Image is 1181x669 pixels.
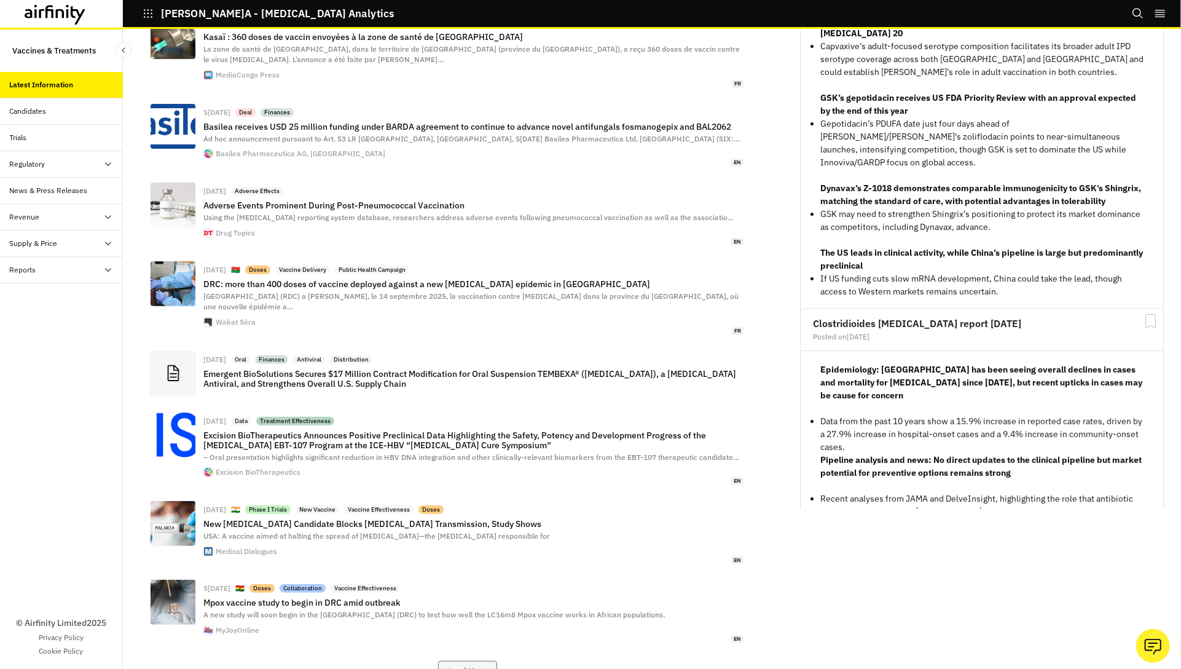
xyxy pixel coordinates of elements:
[820,208,1144,234] p: GSK may need to strengthen Shingrix’s positioning to protect its market dominance as competitors,...
[140,343,795,405] a: [DATE]OralFinancesAntiviralDistributionEmergent BioSolutions Secures $17 Million Contract Modific...
[10,264,36,275] div: Reports
[151,183,195,228] img: 8e93360da7d7463fde204f5f39d3524ea70bee52-1800x1200.jpg
[151,261,195,306] img: WhatsApp-Image-2025-09-15-at-12.37.25.jpeg
[203,134,740,143] span: Ad hoc announcement pursuant to Art. 53 LR [GEOGRAPHIC_DATA], [GEOGRAPHIC_DATA], S[DATE] Basilea ...
[732,80,744,88] span: fr
[216,548,277,555] div: Medical Dialogues
[422,505,440,514] p: Doses
[334,584,396,593] p: Vaccine Effectiveness
[203,356,226,363] div: [DATE]
[1136,629,1170,663] button: Ask our analysts
[235,417,248,426] p: Data
[820,117,1144,169] p: Gepotidacin’s PDUFA date just four days ahead of [PERSON_NAME]/[PERSON_NAME]'s zoliflodacin point...
[203,598,744,608] p: Mpox vaccine study to begin in DRC amid outbreak
[39,632,84,643] a: Privacy Policy
[231,505,240,515] p: 🇮🇳
[334,355,369,364] p: Distribution
[820,92,1136,116] strong: GSK’s gepotidacin receives US FDA Priority Review with an approval expected by the end of this year
[203,585,230,592] div: S[DATE]
[235,584,245,594] p: 🇬🇭
[204,71,213,79] img: fav.png
[203,122,744,132] p: Basilea receives USD 25 million funding under BARDA agreement to continue to advance novel antifu...
[116,42,131,58] button: Close Sidebar
[216,71,280,79] div: MediaCongo Press
[151,104,195,149] img: 4403c5ae-6c9a-43d2-8c5f-deb2de747a47
[731,159,744,167] span: en
[10,79,74,90] div: Latest Information
[10,185,88,196] div: News & Press Releases
[299,505,335,514] p: New Vaccine
[204,547,213,556] img: favicon.ico
[140,6,795,95] a: Kasaï : 360 doses de vaccin envoyées à la zone de santé de [GEOGRAPHIC_DATA]La zone de santé de [...
[39,646,84,657] a: Cookie Policy
[203,109,230,116] div: S[DATE]
[348,505,410,514] p: Vaccine Effectiveness
[260,417,331,426] p: Treatment Effectiveness
[339,266,406,274] p: Public Health Campaign
[203,369,744,389] p: Emergent BioSolutions Secures $17 Million Contract Modification for Oral Suspension TEMBEXA® ([ME...
[203,453,739,462] span: – Oral presentation highlights significant reduction in HBV DNA integration and other clinically-...
[231,265,240,275] p: 🇧🇫
[204,468,213,477] img: favicon.ico
[10,159,45,170] div: Regulatory
[732,327,744,335] span: fr
[203,44,740,64] span: La zone de santé de [GEOGRAPHIC_DATA], dans le territoire de [GEOGRAPHIC_DATA] (province du [GEOG...
[216,319,256,326] div: Wakat Séra
[203,531,550,540] span: USA: A vaccine aimed at halting the spread of [MEDICAL_DATA]—the [MEDICAL_DATA] responsible for
[151,501,195,546] img: 207470-malaria-vaccine.jpg
[235,187,280,196] p: Adverse Effects
[203,32,744,42] p: Kasaï : 360 doses de vaccin envoyées à la zone de santé de [GEOGRAPHIC_DATA]
[216,469,300,476] div: Excision BioTherapeutics
[1143,314,1158,329] svg: Bookmark Report
[203,200,744,210] p: Adverse Events Prominent During Post-Pneumococcal Vaccination
[140,572,795,651] a: S[DATE]🇬🇭DosesCollaborationVaccine EffectivenessMpox vaccine study to begin in DRC amid outbreakA...
[259,355,284,364] p: Finances
[203,213,734,222] span: Using the [MEDICAL_DATA] reporting system database, researchers address adverse events following ...
[151,14,195,59] img: ebola_vaccin_25.jpg
[249,505,287,514] p: Phase I Trials
[820,364,1142,401] strong: Epidemiology: [GEOGRAPHIC_DATA] has been seeing overall declines in cases and mortality for [MEDI...
[249,266,267,274] p: Doses
[820,40,1144,79] p: Capvaxive’s adult-focused serotype composition facilitates its broader adult IPD serotype coverag...
[731,238,744,246] span: en
[204,149,213,158] img: favicon.ico
[12,39,96,62] p: Vaccines & Treatments
[820,272,1144,298] p: If US funding cuts slow mRNA development, China could take the lead, though access to Western mar...
[204,318,213,327] img: favicon.png
[203,519,744,529] p: New [MEDICAL_DATA] Candidate Blocks [MEDICAL_DATA] Transmission, Study Shows
[820,247,1143,271] strong: The US leads in clinical activity, while China’s pipeline is large but predominantly preclinical
[203,279,744,289] p: DRC: more than 400 doses of vaccine deployed against a new [MEDICAL_DATA] epidemic in [GEOGRAPHIC...
[161,8,394,19] p: [PERSON_NAME]A - [MEDICAL_DATA] Analytics
[203,610,665,619] span: A new study will soon begin in the [GEOGRAPHIC_DATA] (DRC) to test how well the LC16m8 Mpox vacci...
[151,413,195,457] img: 50c05383-9fe6-4d63-aeb4-6c7ca2f4988a
[143,3,394,24] button: [PERSON_NAME]A - [MEDICAL_DATA] Analytics
[235,355,246,364] p: Oral
[820,454,1142,478] strong: Pipeline analysis and news: No direct updates to the clinical pipeline but market potential for p...
[1132,3,1144,24] button: Search
[203,430,744,450] p: Excision BioTherapeutics Announces Positive Preclinical Data Highlighting the Safety, Potency and...
[813,319,1151,328] h2: Clostridioides [MEDICAL_DATA] report [DATE]
[216,229,255,237] div: Drug Topics
[203,266,226,274] div: [DATE]
[731,477,744,485] span: en
[297,355,321,364] p: Antiviral
[10,212,40,223] div: Revenue
[216,150,385,157] div: Basilea Pharmaceutica AG, [GEOGRAPHIC_DATA]
[264,108,290,117] p: Finances
[10,106,47,117] div: Candidates
[10,132,27,143] div: Trials
[203,506,226,513] div: [DATE]
[216,627,259,634] div: MyJoyOnline
[239,108,252,117] p: Deal
[16,617,106,630] p: © Airfinity Limited 2025
[731,635,744,643] span: en
[204,626,213,635] img: cropped-cropped-myjoyonline-logo-2-1-270x270.png
[203,291,739,311] span: [GEOGRAPHIC_DATA] (RDC) a [PERSON_NAME], le 14 septembre 2025, la vaccination contre [MEDICAL_DAT...
[140,96,795,175] a: S[DATE]DealFinancesBasilea receives USD 25 million funding under BARDA agreement to continue to a...
[820,493,1144,531] p: Recent analyses from JAMA and DelveInsight, highlighting the role that antibiotic exposure plays ...
[203,418,226,425] div: [DATE]
[731,556,744,564] span: en
[253,584,271,593] p: Doses
[140,405,795,493] a: [DATE]DataTreatment EffectivenessExcision BioTherapeutics Announces Positive Preclinical Data Hig...
[140,253,795,342] a: [DATE]🇧🇫DosesVaccine DeliveryPublic Health CampaignDRC: more than 400 doses of vaccine deployed a...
